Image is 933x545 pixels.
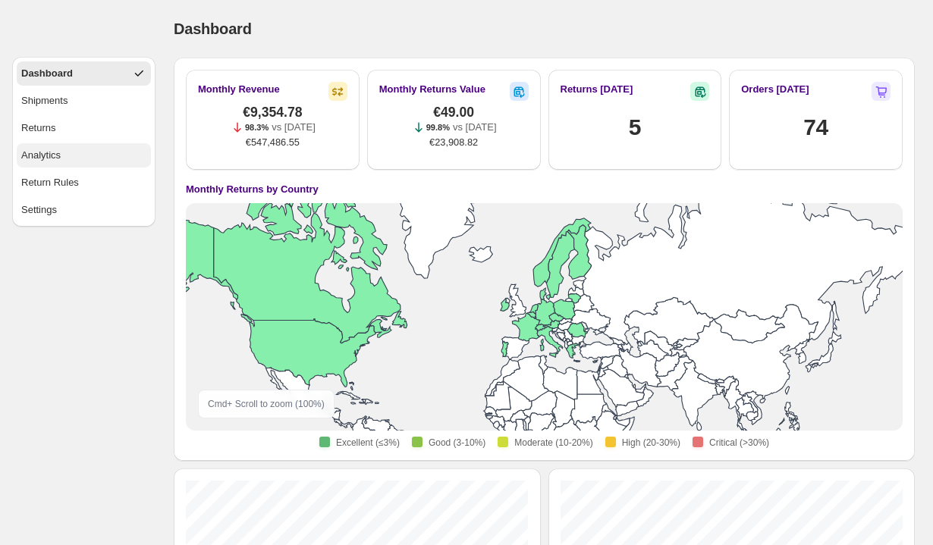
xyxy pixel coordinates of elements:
[429,135,478,150] span: €23,908.82
[21,121,56,136] div: Returns
[709,437,769,449] span: Critical (>30%)
[741,82,809,97] h2: Orders [DATE]
[17,171,151,195] button: Return Rules
[17,143,151,168] button: Analytics
[17,116,151,140] button: Returns
[21,66,73,81] div: Dashboard
[272,120,316,135] p: vs [DATE]
[629,112,641,143] h1: 5
[433,105,474,120] span: €49.00
[243,105,302,120] span: €9,354.78
[21,175,79,190] div: Return Rules
[21,202,57,218] div: Settings
[429,437,485,449] span: Good (3-10%)
[17,198,151,222] button: Settings
[198,82,280,97] h2: Monthly Revenue
[803,112,828,143] h1: 74
[379,82,485,97] h2: Monthly Returns Value
[426,123,450,132] span: 99.8%
[561,82,633,97] h2: Returns [DATE]
[246,135,300,150] span: €547,486.55
[186,182,319,197] h4: Monthly Returns by Country
[245,123,269,132] span: 98.3%
[198,390,335,418] div: Cmd + Scroll to zoom ( 100 %)
[174,20,252,37] span: Dashboard
[336,437,400,449] span: Excellent (≤3%)
[17,89,151,113] button: Shipments
[17,61,151,86] button: Dashboard
[514,437,592,449] span: Moderate (10-20%)
[21,93,68,108] div: Shipments
[21,148,61,163] div: Analytics
[453,120,497,135] p: vs [DATE]
[622,437,680,449] span: High (20-30%)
